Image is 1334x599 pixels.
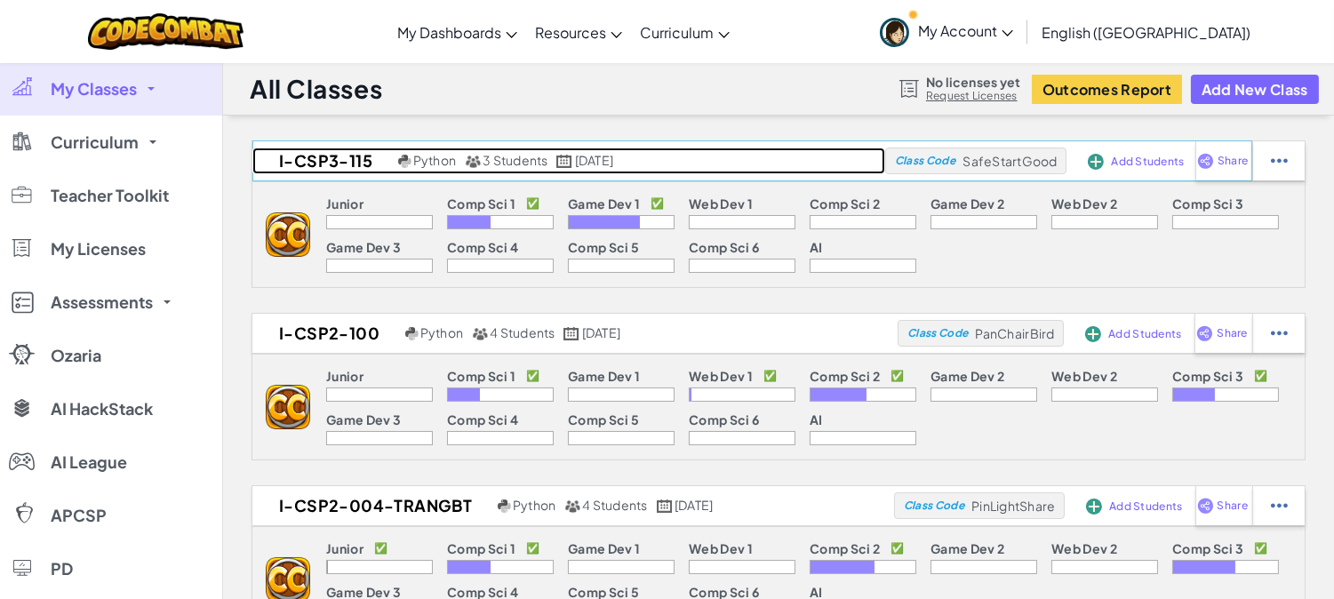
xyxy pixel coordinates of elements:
p: Game Dev 1 [568,369,640,383]
h2: I-CSP2-100 [252,320,401,347]
span: My Licenses [51,241,146,257]
span: Assessments [51,294,153,310]
p: Comp Sci 3 [1172,369,1243,383]
p: Comp Sci 3 [1172,541,1243,555]
span: Ozaria [51,347,101,363]
p: Web Dev 1 [689,541,753,555]
span: Share [1218,156,1248,166]
p: Comp Sci 2 [810,196,880,211]
p: Comp Sci 6 [689,412,759,427]
p: Game Dev 2 [931,196,1004,211]
span: Python [420,324,463,340]
a: English ([GEOGRAPHIC_DATA]) [1033,8,1259,56]
p: Junior [326,541,363,555]
p: Comp Sci 3 [1172,196,1243,211]
a: I-CSP3-115 Python 3 Students [DATE] [252,148,885,174]
img: IconStudentEllipsis.svg [1271,325,1288,341]
a: I-CSP2-004-Trangbt Python 4 Students [DATE] [252,492,894,519]
p: Game Dev 2 [931,369,1004,383]
img: CodeCombat logo [88,13,244,50]
span: Curriculum [51,134,139,150]
span: My Dashboards [397,23,501,42]
p: ✅ [374,541,387,555]
p: Junior [326,369,363,383]
img: IconAddStudents.svg [1088,154,1104,170]
img: python.png [498,499,511,513]
img: IconStudentEllipsis.svg [1271,498,1288,514]
p: AI [810,240,823,254]
span: Class Code [907,328,968,339]
p: ✅ [651,196,664,211]
p: AI [810,585,823,599]
img: avatar [880,18,909,47]
img: logo [266,385,310,429]
p: AI [810,412,823,427]
img: MultipleUsers.png [564,499,580,513]
img: python.png [398,155,411,168]
p: Comp Sci 6 [689,240,759,254]
span: Add Students [1108,329,1181,339]
span: AI League [51,454,127,470]
p: ✅ [526,196,539,211]
h2: I-CSP3-115 [252,148,394,174]
p: Web Dev 2 [1051,196,1117,211]
img: calendar.svg [563,327,579,340]
span: Add Students [1111,156,1184,167]
a: Outcomes Report [1032,75,1182,104]
p: Game Dev 3 [326,585,401,599]
p: Game Dev 1 [568,541,640,555]
span: [DATE] [582,324,620,340]
p: ✅ [526,541,539,555]
img: IconAddStudents.svg [1086,499,1102,515]
span: 4 Students [490,324,555,340]
span: My Classes [51,81,137,97]
p: Web Dev 2 [1051,541,1117,555]
p: ✅ [891,541,904,555]
p: ✅ [891,369,904,383]
img: IconAddStudents.svg [1085,326,1101,342]
img: calendar.svg [556,155,572,168]
span: My Account [918,21,1013,40]
p: Comp Sci 1 [447,369,515,383]
p: Game Dev 2 [931,541,1004,555]
p: Game Dev 1 [568,196,640,211]
img: IconShare_Purple.svg [1196,325,1213,341]
span: Add Students [1109,501,1182,512]
p: ✅ [1254,541,1267,555]
p: Web Dev 2 [1051,369,1117,383]
a: Resources [526,8,631,56]
img: logo [266,212,310,257]
p: Comp Sci 4 [447,412,518,427]
span: Share [1217,328,1247,339]
span: SafeStartGood [963,153,1057,169]
p: ✅ [526,369,539,383]
p: Comp Sci 6 [689,585,759,599]
a: Request Licenses [926,89,1020,103]
span: PanChairBird [975,325,1054,341]
p: Comp Sci 4 [447,240,518,254]
p: Game Dev 3 [326,240,401,254]
img: python.png [405,327,419,340]
span: Python [413,152,456,168]
p: Game Dev 3 [326,412,401,427]
span: Teacher Toolkit [51,188,169,204]
span: Class Code [895,156,955,166]
h2: I-CSP2-004-Trangbt [252,492,493,519]
a: Curriculum [631,8,739,56]
p: Comp Sci 5 [568,585,639,599]
span: 4 Students [582,497,647,513]
p: Comp Sci 2 [810,541,880,555]
p: Comp Sci 4 [447,585,518,599]
span: Python [513,497,555,513]
img: IconShare_Purple.svg [1197,153,1214,169]
a: My Dashboards [388,8,526,56]
a: My Account [871,4,1022,60]
span: Resources [535,23,606,42]
span: 3 Students [483,152,547,168]
a: I-CSP2-100 Python 4 Students [DATE] [252,320,898,347]
img: MultipleUsers.png [472,327,488,340]
button: Add New Class [1191,75,1319,104]
span: [DATE] [575,152,613,168]
p: ✅ [1254,369,1267,383]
